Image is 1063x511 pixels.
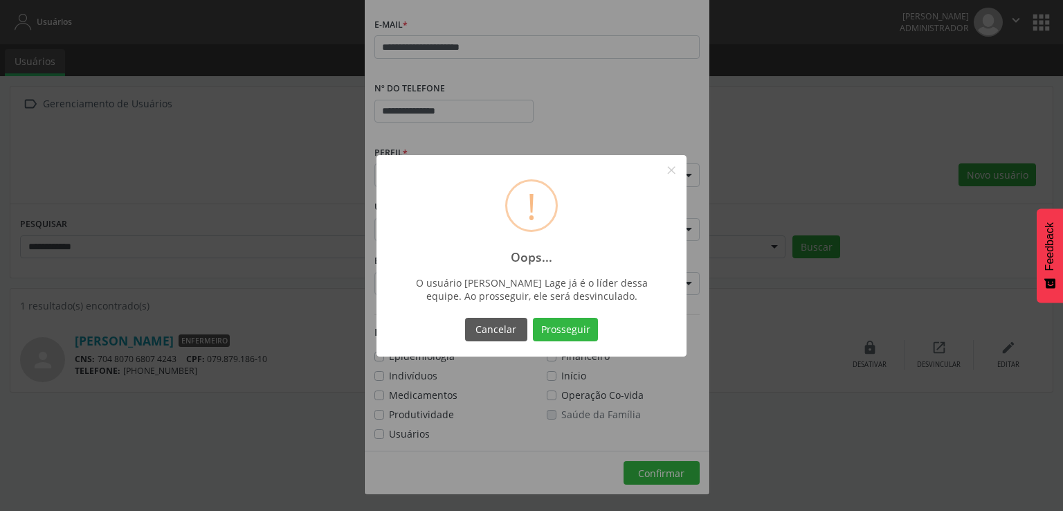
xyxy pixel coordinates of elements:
div: O usuário [PERSON_NAME] Lage já é o líder dessa equipe. Ao prosseguir, ele será desvinculado. [404,276,659,303]
button: Close this dialog [660,159,683,182]
button: Feedback - Mostrar pesquisa [1037,208,1063,303]
div: ! [527,181,536,230]
button: Cancelar [465,318,527,341]
button: Prosseguir [533,318,598,341]
h2: Oops... [511,250,552,265]
span: Feedback [1044,222,1056,271]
